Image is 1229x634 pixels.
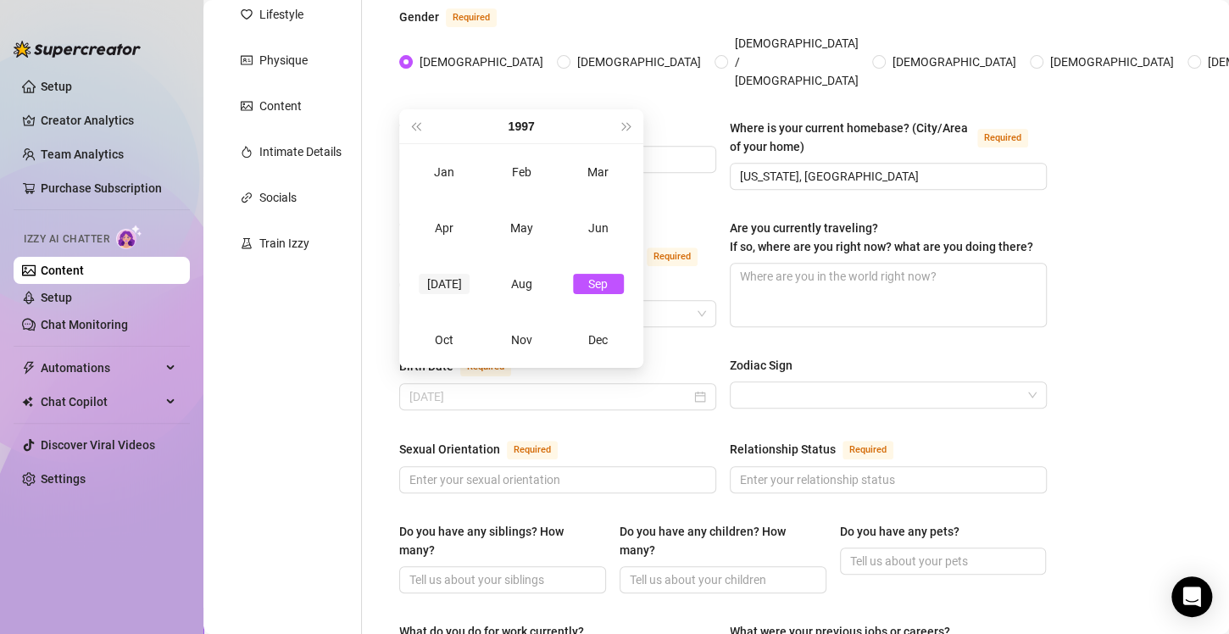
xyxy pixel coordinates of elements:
[728,34,865,90] span: [DEMOGRAPHIC_DATA] / [DEMOGRAPHIC_DATA]
[559,144,637,200] td: 1997-03
[22,361,36,375] span: thunderbolt
[483,312,560,368] td: 1997-11
[740,470,1033,489] input: Relationship Status
[41,264,84,277] a: Content
[496,218,547,238] div: May
[843,441,893,459] span: Required
[850,552,1033,570] input: Do you have any pets?
[483,200,560,256] td: 1997-05
[399,7,515,27] label: Gender
[41,80,72,93] a: Setup
[399,439,576,459] label: Sexual Orientation
[570,53,708,71] span: [DEMOGRAPHIC_DATA]
[241,54,253,66] span: idcard
[406,200,483,256] td: 1997-04
[1171,576,1212,617] div: Open Intercom Messenger
[409,570,592,589] input: Do you have any siblings? How many?
[41,438,155,452] a: Discover Viral Videos
[41,472,86,486] a: Settings
[496,330,547,350] div: Nov
[630,570,813,589] input: Do you have any children? How many?
[259,51,308,70] div: Physique
[573,274,624,294] div: Sep
[446,8,497,27] span: Required
[483,256,560,312] td: 1997-08
[399,522,594,559] div: Do you have any siblings? How many?
[259,142,342,161] div: Intimate Details
[409,470,703,489] input: Sexual Orientation
[259,188,297,207] div: Socials
[573,218,624,238] div: Jun
[730,356,792,375] div: Zodiac Sign
[573,330,624,350] div: Dec
[730,119,970,156] div: Where is your current homebase? (City/Area of your home)
[740,167,1033,186] input: Where is your current homebase? (City/Area of your home)
[730,440,836,459] div: Relationship Status
[886,53,1023,71] span: [DEMOGRAPHIC_DATA]
[241,237,253,249] span: experiment
[399,356,530,376] label: Birth Date
[840,522,971,541] label: Do you have any pets?
[406,144,483,200] td: 1997-01
[419,274,470,294] div: [DATE]
[620,522,826,559] label: Do you have any children? How many?
[730,221,1033,253] span: Are you currently traveling? If so, where are you right now? what are you doing there?
[618,109,637,143] button: Next year (Control + right)
[41,107,176,134] a: Creator Analytics
[399,522,606,559] label: Do you have any siblings? How many?
[483,144,560,200] td: 1997-02
[496,162,547,182] div: Feb
[406,109,425,143] button: Last year (Control + left)
[496,274,547,294] div: Aug
[730,119,1047,156] label: Where is your current homebase? (City/Area of your home)
[399,440,500,459] div: Sexual Orientation
[573,162,624,182] div: Mar
[730,439,912,459] label: Relationship Status
[41,175,176,202] a: Purchase Subscription
[559,312,637,368] td: 1997-12
[241,100,253,112] span: picture
[559,200,637,256] td: 1997-06
[41,388,161,415] span: Chat Copilot
[241,8,253,20] span: heart
[508,109,534,143] button: Choose a year
[647,247,698,266] span: Required
[24,231,109,247] span: Izzy AI Chatter
[507,441,558,459] span: Required
[399,8,439,26] div: Gender
[41,291,72,304] a: Setup
[406,312,483,368] td: 1997-10
[419,218,470,238] div: Apr
[409,387,691,406] input: Birth Date
[413,53,550,71] span: [DEMOGRAPHIC_DATA]
[241,146,253,158] span: fire
[977,129,1028,147] span: Required
[399,357,453,375] div: Birth Date
[41,354,161,381] span: Automations
[620,522,815,559] div: Do you have any children? How many?
[419,162,470,182] div: Jan
[1043,53,1181,71] span: [DEMOGRAPHIC_DATA]
[41,147,124,161] a: Team Analytics
[840,522,959,541] div: Do you have any pets?
[559,256,637,312] td: 1997-09
[259,5,303,24] div: Lifestyle
[406,256,483,312] td: 1997-07
[259,234,309,253] div: Train Izzy
[41,318,128,331] a: Chat Monitoring
[22,396,33,408] img: Chat Copilot
[241,192,253,203] span: link
[259,97,302,115] div: Content
[419,330,470,350] div: Oct
[730,356,804,375] label: Zodiac Sign
[14,41,141,58] img: logo-BBDzfeDw.svg
[116,225,142,249] img: AI Chatter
